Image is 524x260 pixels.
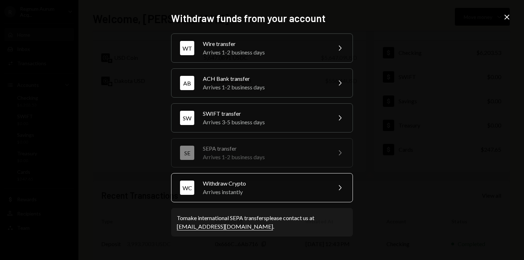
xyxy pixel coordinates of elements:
[171,33,353,63] button: WTWire transferArrives 1-2 business days
[180,111,194,125] div: SW
[180,41,194,55] div: WT
[171,103,353,132] button: SWSWIFT transferArrives 3-5 business days
[180,181,194,195] div: WC
[203,74,327,83] div: ACH Bank transfer
[203,179,327,188] div: Withdraw Crypto
[177,223,273,230] a: [EMAIL_ADDRESS][DOMAIN_NAME]
[177,214,347,231] div: To make international SEPA transfers please contact us at .
[203,40,327,48] div: Wire transfer
[180,146,194,160] div: SE
[203,144,327,153] div: SEPA transfer
[171,11,353,25] h2: Withdraw funds from your account
[180,76,194,90] div: AB
[203,118,327,126] div: Arrives 3-5 business days
[171,138,353,167] button: SESEPA transferArrives 1-2 business days
[171,68,353,98] button: ABACH Bank transferArrives 1-2 business days
[203,109,327,118] div: SWIFT transfer
[171,173,353,202] button: WCWithdraw CryptoArrives instantly
[203,48,327,57] div: Arrives 1-2 business days
[203,83,327,92] div: Arrives 1-2 business days
[203,153,327,161] div: Arrives 1-2 business days
[203,188,327,196] div: Arrives instantly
